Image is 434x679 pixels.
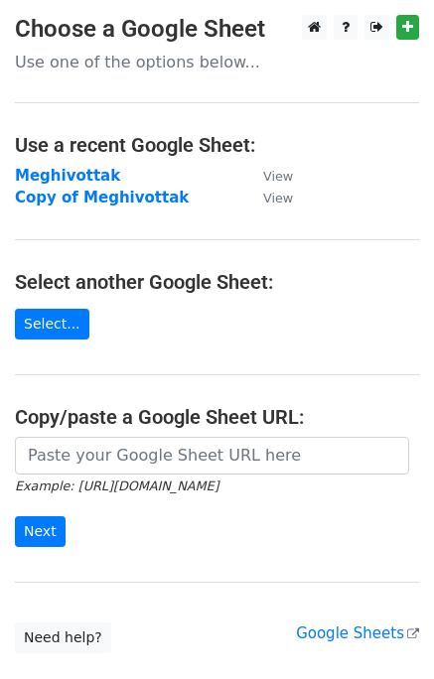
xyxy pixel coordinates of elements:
input: Next [15,516,66,547]
a: Google Sheets [296,624,419,642]
h3: Choose a Google Sheet [15,15,419,44]
p: Use one of the options below... [15,52,419,72]
input: Paste your Google Sheet URL here [15,437,409,475]
a: View [243,167,293,185]
a: View [243,189,293,206]
h4: Select another Google Sheet: [15,270,419,294]
small: Example: [URL][DOMAIN_NAME] [15,478,218,493]
h4: Copy/paste a Google Sheet URL: [15,405,419,429]
a: Need help? [15,622,111,653]
a: Copy of Meghivottak [15,189,189,206]
a: Select... [15,309,89,339]
h4: Use a recent Google Sheet: [15,133,419,157]
small: View [263,191,293,205]
small: View [263,169,293,184]
a: Meghivottak [15,167,120,185]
